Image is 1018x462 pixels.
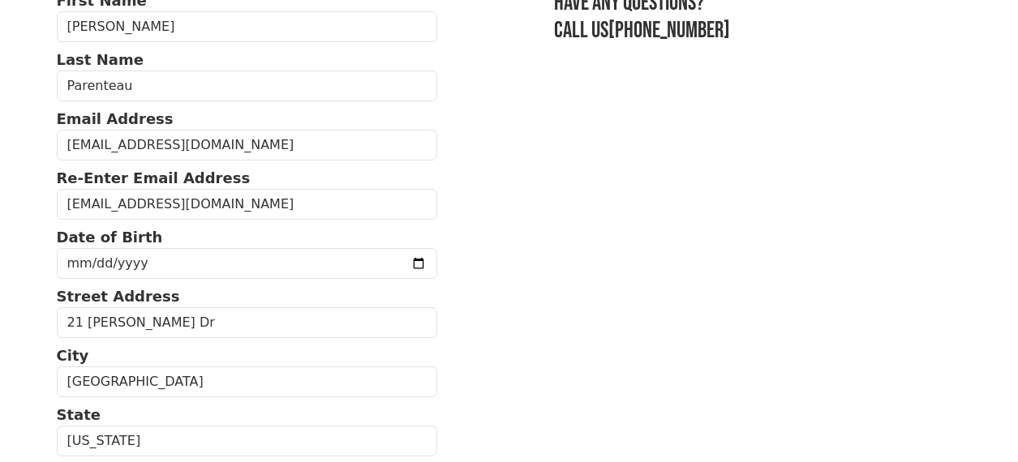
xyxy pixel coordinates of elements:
[57,169,251,186] strong: Re-Enter Email Address
[57,71,438,101] input: Last Name
[554,17,961,45] h3: Call us
[57,288,180,305] strong: Street Address
[57,110,174,127] strong: Email Address
[57,347,89,364] strong: City
[57,406,101,423] strong: State
[57,366,438,397] input: City
[57,130,438,160] input: Email Address
[57,307,438,338] input: Street Address
[57,51,144,68] strong: Last Name
[608,17,730,44] a: [PHONE_NUMBER]
[57,11,438,42] input: First Name
[57,189,438,220] input: Re-Enter Email Address
[57,229,163,246] strong: Date of Birth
